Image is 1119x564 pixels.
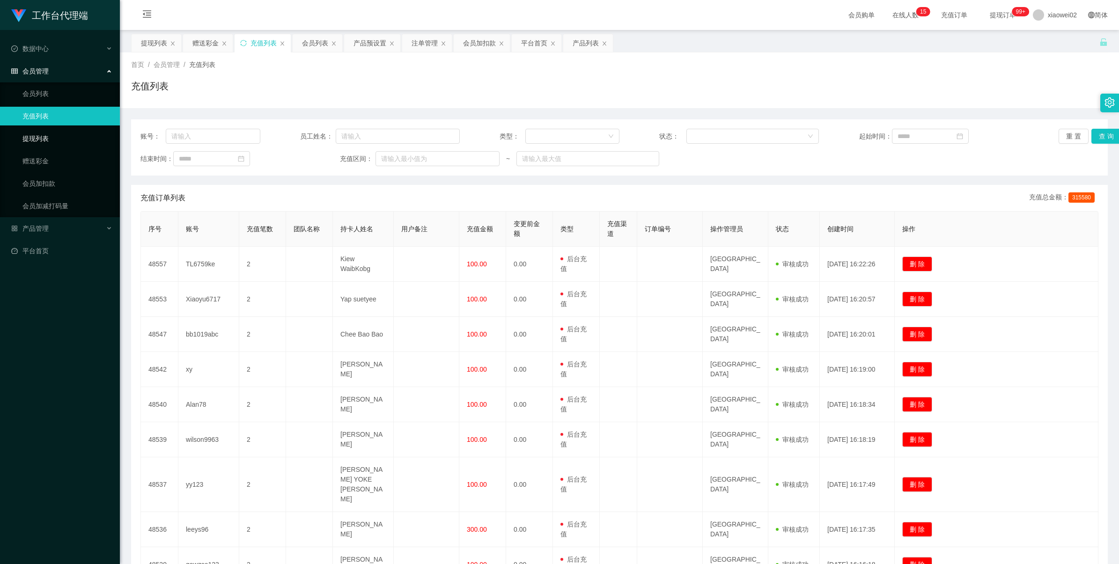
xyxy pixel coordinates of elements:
i: 图标: appstore-o [11,225,18,232]
td: [DATE] 16:19:00 [820,352,895,387]
span: 后台充值 [560,476,587,493]
button: 删 除 [902,397,932,412]
td: leeys96 [178,512,239,547]
span: 充值订单 [936,12,972,18]
span: / [148,61,150,68]
div: 会员列表 [302,34,328,52]
input: 请输入 [336,129,460,144]
i: 图标: menu-fold [131,0,163,30]
span: 充值列表 [189,61,215,68]
a: 会员加扣款 [22,174,112,193]
span: 类型 [560,225,574,233]
span: 团队名称 [294,225,320,233]
span: 起始时间： [859,132,892,141]
a: 提现列表 [22,129,112,148]
span: 操作 [902,225,915,233]
h1: 工作台代理端 [32,0,88,30]
div: 注单管理 [412,34,438,52]
a: 充值列表 [22,107,112,125]
td: [GEOGRAPHIC_DATA] [703,512,768,547]
span: 后台充值 [560,325,587,343]
td: [DATE] 16:20:01 [820,317,895,352]
span: 创建时间 [827,225,854,233]
td: 0.00 [506,282,553,317]
td: [GEOGRAPHIC_DATA] [703,352,768,387]
div: 赠送彩金 [192,34,219,52]
span: 300.00 [467,526,487,533]
span: 变更前金额 [514,220,540,237]
td: xy [178,352,239,387]
td: 48540 [141,387,178,422]
i: 图标: setting [1104,97,1115,108]
span: 后台充值 [560,360,587,378]
span: 状态 [776,225,789,233]
td: [DATE] 16:22:26 [820,247,895,282]
span: 后台充值 [560,255,587,272]
span: 用户备注 [401,225,427,233]
span: 后台充值 [560,396,587,413]
span: 类型： [500,132,525,141]
span: 审核成功 [776,330,809,338]
i: 图标: close [221,41,227,46]
td: [DATE] 16:18:19 [820,422,895,457]
a: 会员加减打码量 [22,197,112,215]
td: [GEOGRAPHIC_DATA] [703,247,768,282]
button: 重 置 [1059,129,1089,144]
input: 请输入最大值 [516,151,659,166]
div: 平台首页 [521,34,547,52]
span: 充值金额 [467,225,493,233]
button: 删 除 [902,256,932,271]
p: 5 [923,7,927,16]
i: 图标: unlock [1099,38,1108,46]
td: [PERSON_NAME] YOKE [PERSON_NAME] [333,457,394,512]
td: 48557 [141,247,178,282]
td: 2 [239,422,286,457]
i: 图标: calendar [957,133,963,139]
span: / [184,61,185,68]
i: 图标: sync [240,40,247,46]
span: 100.00 [467,366,487,373]
span: 100.00 [467,295,487,303]
span: 充值渠道 [607,220,627,237]
i: 图标: close [499,41,504,46]
td: yy123 [178,457,239,512]
td: Chee Bao Bao [333,317,394,352]
td: 2 [239,317,286,352]
div: 充值总金额： [1029,192,1098,204]
i: 图标: close [331,41,337,46]
td: 48539 [141,422,178,457]
button: 删 除 [902,432,932,447]
td: [DATE] 16:20:57 [820,282,895,317]
td: wilson9963 [178,422,239,457]
td: 0.00 [506,512,553,547]
a: 赠送彩金 [22,152,112,170]
td: 2 [239,352,286,387]
div: 会员加扣款 [463,34,496,52]
i: 图标: close [389,41,395,46]
span: 账号： [140,132,166,141]
span: 审核成功 [776,526,809,533]
i: 图标: calendar [238,155,244,162]
td: [DATE] 16:18:34 [820,387,895,422]
span: 提现订单 [985,12,1021,18]
span: 会员管理 [154,61,180,68]
div: 充值列表 [250,34,277,52]
span: 充值订单列表 [140,192,185,204]
td: [PERSON_NAME] [333,387,394,422]
span: 首页 [131,61,144,68]
td: Alan78 [178,387,239,422]
a: 会员列表 [22,84,112,103]
span: 100.00 [467,481,487,488]
td: 0.00 [506,247,553,282]
button: 删 除 [902,362,932,377]
span: 状态： [659,132,686,141]
span: 结束时间： [140,154,173,164]
i: 图标: close [441,41,446,46]
div: 产品预设置 [353,34,386,52]
td: 2 [239,282,286,317]
td: [GEOGRAPHIC_DATA] [703,457,768,512]
span: 充值笔数 [247,225,273,233]
span: 持卡人姓名 [340,225,373,233]
td: Kiew WaibKobg [333,247,394,282]
h1: 充值列表 [131,79,169,93]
